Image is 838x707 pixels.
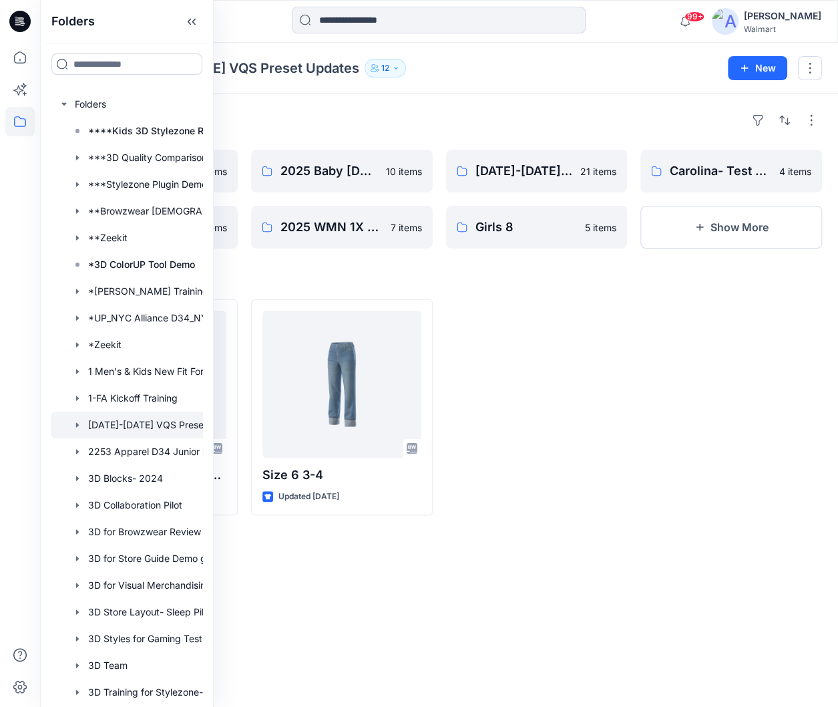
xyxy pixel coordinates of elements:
button: New [728,56,787,80]
div: Walmart [744,24,821,34]
img: avatar [712,8,739,35]
a: Carolina- Test Uploads4 items [640,150,822,192]
span: 99+ [684,11,704,22]
a: Girls 85 items [446,206,628,249]
a: 2025 WMN 1X VQS Preset Updates Board7 items [251,206,433,249]
a: [DATE]-[DATE] Missy VQS Preset Updates Board21 items [446,150,628,192]
p: 21 items [580,164,616,178]
button: Show More [640,206,822,249]
div: [PERSON_NAME] [744,8,821,24]
p: 2025 WMN 1X VQS Preset Updates Board [280,218,383,237]
p: Carolina- Test Uploads [670,162,771,180]
p: *3D ColorUP Tool Demo [88,257,195,273]
p: ****Kids 3D Stylezone Refresh [88,123,230,139]
p: 12 [381,61,389,76]
p: 10 items [386,164,422,178]
p: 5 items [585,221,616,235]
p: Updated [DATE] [278,490,339,504]
h4: Styles [56,270,822,286]
p: [DATE]-[DATE] VQS Preset Updates [133,59,359,78]
p: [DATE]-[DATE] Missy VQS Preset Updates Board [475,162,573,180]
a: 2025 Baby [DEMOGRAPHIC_DATA] Month10 items [251,150,433,192]
a: Size 6 3-4 [262,311,421,458]
p: 4 items [779,164,811,178]
button: 12 [365,59,406,78]
p: 7 items [391,221,422,235]
p: Girls 8 [475,218,578,237]
p: 2025 Baby [DEMOGRAPHIC_DATA] Month [280,162,378,180]
p: Size 6 3-4 [262,466,421,484]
